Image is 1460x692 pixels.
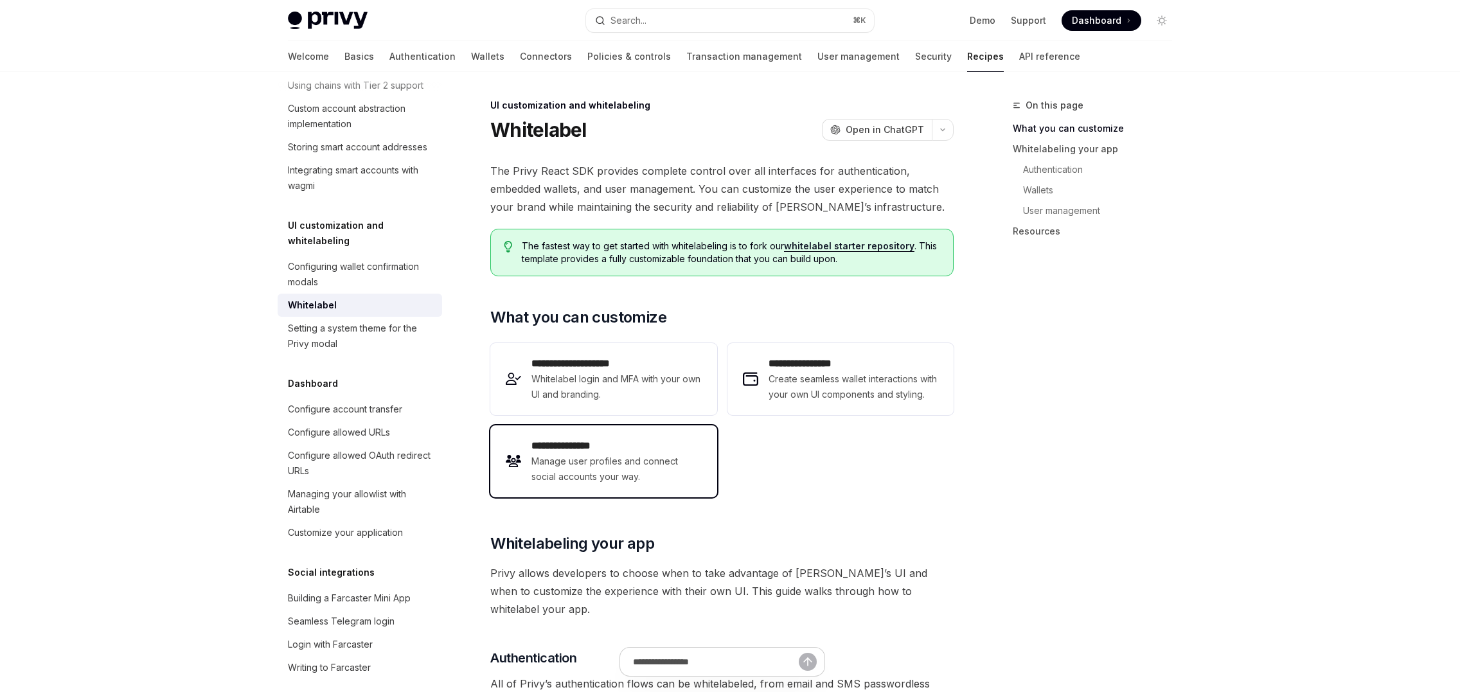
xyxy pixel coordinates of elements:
button: Send message [799,653,817,671]
a: Whitelabel [278,294,442,317]
div: Search... [610,13,646,28]
h5: UI customization and whitelabeling [288,218,442,249]
input: Ask a question... [633,648,799,676]
img: light logo [288,12,368,30]
a: **** **** **** *Create seamless wallet interactions with your own UI components and styling. [727,343,954,415]
span: The Privy React SDK provides complete control over all interfaces for authentication, embedded wa... [490,162,954,216]
div: Setting a system theme for the Privy modal [288,321,434,351]
a: Custom account abstraction implementation [278,97,442,136]
a: Policies & controls [587,41,671,72]
a: Whitelabeling your app [1013,139,1182,159]
h5: Dashboard [288,376,338,391]
div: Writing to Farcaster [288,660,371,675]
span: Whitelabel login and MFA with your own UI and branding. [531,371,701,402]
span: ⌘ K [853,15,866,26]
span: What you can customize [490,307,666,328]
span: On this page [1026,98,1083,113]
span: Privy allows developers to choose when to take advantage of [PERSON_NAME]’s UI and when to custom... [490,564,954,618]
a: Setting a system theme for the Privy modal [278,317,442,355]
a: Security [915,41,952,72]
a: Resources [1013,221,1182,242]
div: Customize your application [288,525,403,540]
a: Demo [970,14,995,27]
a: Configure allowed URLs [278,421,442,444]
a: Writing to Farcaster [278,656,442,679]
span: Open in ChatGPT [846,123,924,136]
a: Recipes [967,41,1004,72]
a: Integrating smart accounts with wagmi [278,159,442,197]
a: Configure account transfer [278,398,442,421]
span: The fastest way to get started with whitelabeling is to fork our . This template provides a fully... [522,240,940,265]
a: API reference [1019,41,1080,72]
a: Seamless Telegram login [278,610,442,633]
svg: Tip [504,241,513,253]
a: What you can customize [1013,118,1182,139]
h1: Whitelabel [490,118,587,141]
div: Integrating smart accounts with wagmi [288,163,434,193]
h5: Social integrations [288,565,375,580]
button: Open in ChatGPT [822,119,932,141]
span: Create seamless wallet interactions with your own UI components and styling. [769,371,938,402]
a: Storing smart account addresses [278,136,442,159]
div: Login with Farcaster [288,637,373,652]
div: Building a Farcaster Mini App [288,590,411,606]
a: Managing your allowlist with Airtable [278,483,442,521]
a: Connectors [520,41,572,72]
div: Configure allowed URLs [288,425,390,440]
a: User management [1013,200,1182,221]
span: Whitelabeling your app [490,533,654,554]
a: Welcome [288,41,329,72]
div: Managing your allowlist with Airtable [288,486,434,517]
div: Configure account transfer [288,402,402,417]
button: Toggle dark mode [1152,10,1172,31]
span: Dashboard [1072,14,1121,27]
a: Dashboard [1062,10,1141,31]
div: Seamless Telegram login [288,614,395,629]
a: Customize your application [278,521,442,544]
div: Configuring wallet confirmation modals [288,259,434,290]
a: Authentication [389,41,456,72]
div: Storing smart account addresses [288,139,427,155]
a: Configure allowed OAuth redirect URLs [278,444,442,483]
a: User management [817,41,900,72]
a: Authentication [1013,159,1182,180]
button: Open search [586,9,874,32]
a: Configuring wallet confirmation modals [278,255,442,294]
a: Login with Farcaster [278,633,442,656]
div: Custom account abstraction implementation [288,101,434,132]
div: UI customization and whitelabeling [490,99,954,112]
a: Transaction management [686,41,802,72]
div: Configure allowed OAuth redirect URLs [288,448,434,479]
a: whitelabel starter repository [784,240,914,252]
a: Wallets [471,41,504,72]
div: Whitelabel [288,297,337,313]
a: Support [1011,14,1046,27]
span: Manage user profiles and connect social accounts your way. [531,454,701,484]
a: **** **** *****Manage user profiles and connect social accounts your way. [490,425,717,497]
a: Basics [344,41,374,72]
a: Wallets [1013,180,1182,200]
a: Building a Farcaster Mini App [278,587,442,610]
